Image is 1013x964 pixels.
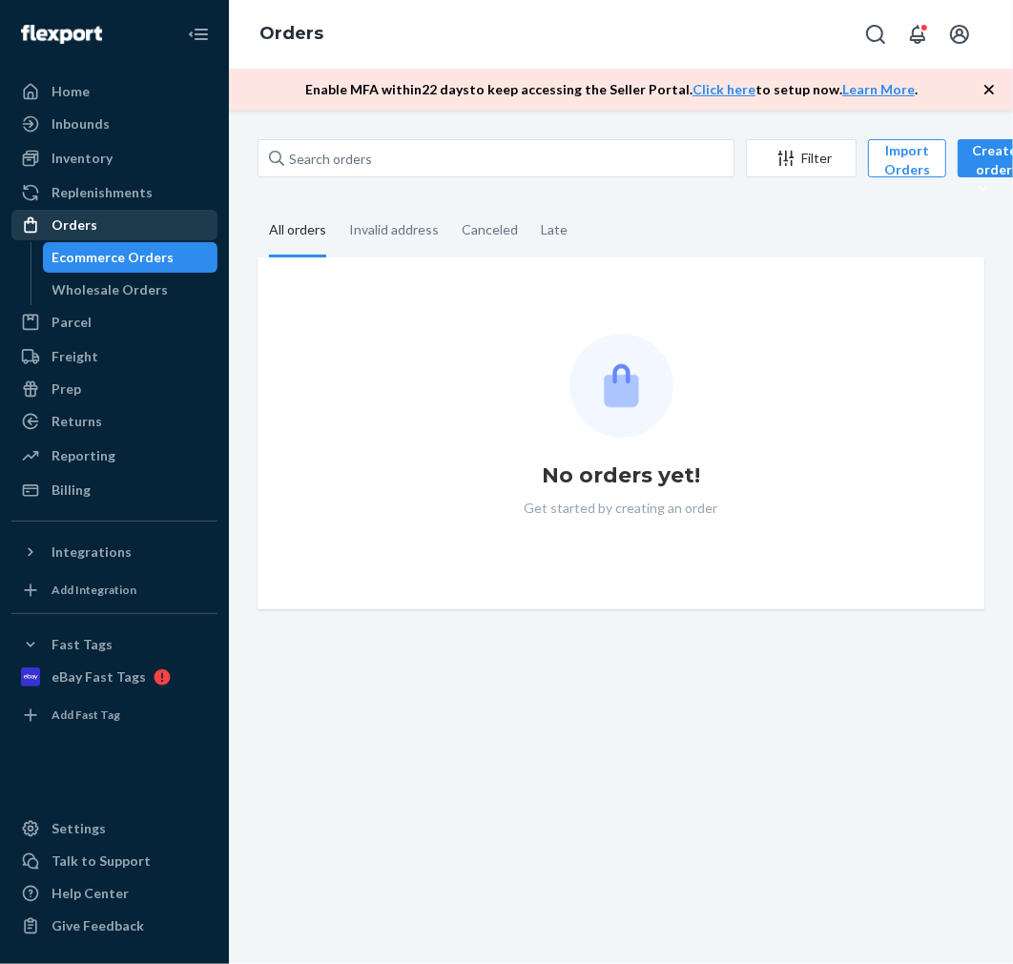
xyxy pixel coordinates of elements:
[11,846,217,876] a: Talk to Support
[244,7,339,62] ol: breadcrumbs
[349,205,439,255] div: Invalid address
[52,635,113,654] div: Fast Tags
[52,412,102,431] div: Returns
[11,475,217,505] a: Billing
[179,15,217,53] button: Close Navigation
[11,177,217,208] a: Replenishments
[842,81,915,97] a: Learn More
[258,139,734,177] input: Search orders
[43,242,218,273] a: Ecommerce Orders
[525,499,718,518] p: Get started by creating an order
[52,313,92,332] div: Parcel
[11,911,217,941] button: Give Feedback
[52,379,81,399] div: Prep
[462,205,518,255] div: Canceled
[11,307,217,338] a: Parcel
[52,819,106,838] div: Settings
[52,248,175,267] div: Ecommerce Orders
[52,183,153,202] div: Replenishments
[11,441,217,471] a: Reporting
[52,481,91,500] div: Billing
[11,662,217,692] a: eBay Fast Tags
[541,205,568,255] div: Late
[52,916,144,935] div: Give Feedback
[52,582,136,598] div: Add Integration
[21,25,102,44] img: Flexport logo
[11,878,217,909] a: Help Center
[11,575,217,605] a: Add Integration
[52,446,115,465] div: Reporting
[259,23,323,44] a: Orders
[11,406,217,437] a: Returns
[11,109,217,139] a: Inbounds
[305,80,918,99] p: Enable MFA within 22 days to keep accessing the Seller Portal. to setup now. .
[11,537,217,567] button: Integrations
[569,334,673,438] img: Empty list
[941,15,979,53] button: Open account menu
[52,667,146,687] div: eBay Fast Tags
[52,707,120,723] div: Add Fast Tag
[747,149,856,168] div: Filter
[269,205,326,257] div: All orders
[542,461,700,491] h1: No orders yet!
[52,884,129,903] div: Help Center
[52,347,98,366] div: Freight
[52,280,169,299] div: Wholesale Orders
[11,629,217,660] button: Fast Tags
[52,543,132,562] div: Integrations
[693,81,755,97] a: Click here
[52,114,110,133] div: Inbounds
[11,210,217,240] a: Orders
[52,215,97,235] div: Orders
[746,139,857,177] button: Filter
[11,76,217,107] a: Home
[868,139,946,177] button: Import Orders
[43,275,218,305] a: Wholesale Orders
[11,374,217,404] a: Prep
[52,149,113,168] div: Inventory
[11,341,217,372] a: Freight
[899,15,937,53] button: Open notifications
[52,851,151,871] div: Talk to Support
[11,813,217,844] a: Settings
[52,82,90,101] div: Home
[857,15,895,53] button: Open Search Box
[11,700,217,730] a: Add Fast Tag
[11,143,217,174] a: Inventory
